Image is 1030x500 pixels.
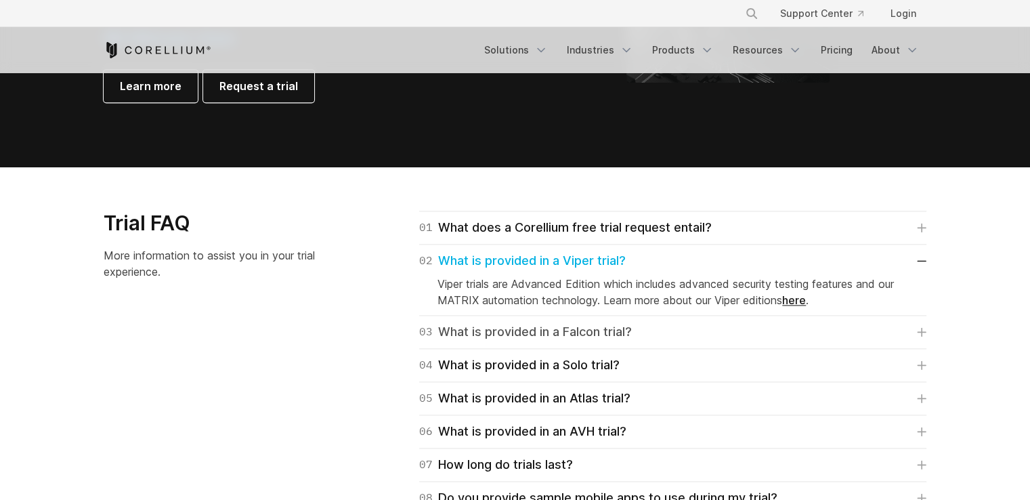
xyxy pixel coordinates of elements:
[437,276,908,308] p: Viper trials are Advanced Edition which includes advanced security testing features and our MATRI...
[782,293,806,307] a: here
[419,218,433,237] span: 01
[419,455,433,474] span: 07
[419,322,926,341] a: 03What is provided in a Falcon trial?
[419,422,626,441] div: What is provided in an AVH trial?
[419,422,926,441] a: 06What is provided in an AVH trial?
[419,455,926,474] a: 07How long do trials last?
[880,1,927,26] a: Login
[644,38,722,62] a: Products
[419,455,573,474] div: How long do trials last?
[863,38,927,62] a: About
[419,251,626,270] div: What is provided in a Viper trial?
[419,356,433,375] span: 04
[419,422,433,441] span: 06
[559,38,641,62] a: Industries
[419,356,926,375] a: 04What is provided in a Solo trial?
[419,218,712,237] div: What does a Corellium free trial request entail?
[419,251,433,270] span: 02
[419,251,926,270] a: 02What is provided in a Viper trial?
[120,78,181,94] span: Learn more
[419,389,630,408] div: What is provided in an Atlas trial?
[419,389,926,408] a: 05What is provided in an Atlas trial?
[104,70,198,102] a: Learn more
[813,38,861,62] a: Pricing
[104,247,341,280] p: More information to assist you in your trial experience.
[419,322,433,341] span: 03
[419,218,926,237] a: 01What does a Corellium free trial request entail?
[476,38,927,62] div: Navigation Menu
[104,211,341,236] h3: Trial FAQ
[419,322,632,341] div: What is provided in a Falcon trial?
[419,389,433,408] span: 05
[725,38,810,62] a: Resources
[219,78,298,94] span: Request a trial
[476,38,556,62] a: Solutions
[419,356,620,375] div: What is provided in a Solo trial?
[739,1,764,26] button: Search
[104,42,211,58] a: Corellium Home
[203,70,314,102] a: Request a trial
[729,1,927,26] div: Navigation Menu
[769,1,874,26] a: Support Center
